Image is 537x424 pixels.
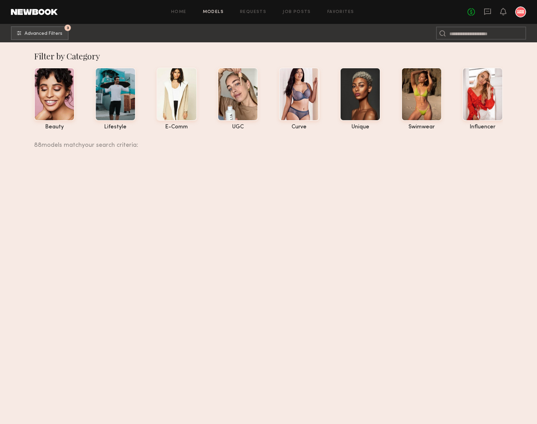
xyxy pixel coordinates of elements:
span: 3 [67,26,69,29]
a: Models [203,10,224,14]
a: Requests [240,10,266,14]
div: 88 models match your search criteria: [34,134,497,149]
div: swimwear [401,124,442,130]
span: Advanced Filters [25,31,62,36]
div: UGC [218,124,258,130]
button: 3Advanced Filters [11,26,69,40]
div: e-comm [156,124,197,130]
div: influencer [462,124,503,130]
div: unique [340,124,381,130]
div: lifestyle [95,124,136,130]
a: Favorites [327,10,354,14]
a: Job Posts [283,10,311,14]
div: Filter by Category [34,51,503,61]
div: curve [279,124,319,130]
div: beauty [34,124,75,130]
a: Home [171,10,187,14]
